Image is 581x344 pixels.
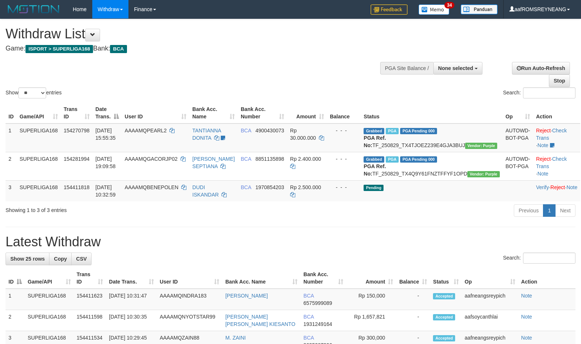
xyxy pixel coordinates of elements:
span: Accepted [433,293,455,299]
th: Op: activate to sort column ascending [503,102,533,124]
a: [PERSON_NAME] [225,293,268,299]
span: PGA Pending [400,156,437,163]
span: CSV [76,256,87,262]
img: MOTION_logo.png [6,4,62,15]
a: M. ZAINI [225,335,245,341]
th: Amount: activate to sort column ascending [287,102,327,124]
a: Note [567,184,578,190]
span: BCA [241,128,251,133]
a: Note [521,314,532,320]
h1: Withdraw List [6,27,380,41]
td: SUPERLIGA168 [17,180,61,201]
b: PGA Ref. No: [364,135,386,148]
h1: Latest Withdraw [6,234,575,249]
a: Verify [536,184,549,190]
label: Show entries [6,87,62,98]
th: User ID: activate to sort column ascending [157,268,223,289]
span: AAAAMQPEARL2 [125,128,167,133]
th: Trans ID: activate to sort column ascending [61,102,93,124]
span: Copy 4900430073 to clipboard [255,128,284,133]
a: Stop [549,74,570,87]
span: 34 [444,2,454,8]
a: Next [555,204,575,217]
span: Copy 1970854203 to clipboard [255,184,284,190]
span: Show 25 rows [10,256,45,262]
a: CSV [71,253,92,265]
span: BCA [110,45,127,53]
span: Rp 2.500.000 [290,184,321,190]
label: Search: [503,253,575,264]
a: Note [521,293,532,299]
td: 1 [6,289,25,310]
th: ID [6,102,17,124]
td: TF_250829_TX4TJOEZ239E4GJA3BUJ [361,124,502,152]
th: Bank Acc. Number: activate to sort column ascending [238,102,287,124]
th: Bank Acc. Name: activate to sort column ascending [189,102,238,124]
td: SUPERLIGA168 [17,124,61,152]
span: PGA Pending [400,128,437,134]
td: AUTOWD-BOT-PGA [503,124,533,152]
img: Feedback.jpg [371,4,408,15]
th: Status [361,102,502,124]
span: BCA [303,293,314,299]
th: Status: activate to sort column ascending [430,268,461,289]
th: Game/API: activate to sort column ascending [17,102,61,124]
label: Search: [503,87,575,98]
td: AAAAMQINDRA183 [157,289,223,310]
span: 154270798 [64,128,90,133]
td: SUPERLIGA168 [25,289,74,310]
span: BCA [241,156,251,162]
a: Note [521,335,532,341]
td: TF_250829_TX4Q9Y61FNZTFFYF1OPD [361,152,502,180]
td: Rp 1,657,821 [346,310,396,331]
span: BCA [303,335,314,341]
td: aafsoycanthlai [462,310,518,331]
div: - - - [330,155,358,163]
span: 154411818 [64,184,90,190]
span: ISPORT > SUPERLIGA168 [25,45,93,53]
h4: Game: Bank: [6,45,380,52]
td: - [396,310,430,331]
span: Rp 30.000.000 [290,128,316,141]
th: Amount: activate to sort column ascending [346,268,396,289]
b: PGA Ref. No: [364,163,386,177]
span: Accepted [433,314,455,320]
span: 154281994 [64,156,90,162]
td: 2 [6,152,17,180]
th: User ID: activate to sort column ascending [122,102,189,124]
a: Run Auto-Refresh [512,62,570,74]
span: Vendor URL: https://trx4.1velocity.biz [467,171,499,177]
a: [PERSON_NAME] SEPTIANA [192,156,235,169]
span: Marked by aafnonsreyleab [386,156,399,163]
div: - - - [330,184,358,191]
button: None selected [433,62,482,74]
td: AAAAMQNYOTSTAR99 [157,310,223,331]
div: PGA Site Balance / [380,62,433,74]
a: Reject [536,156,551,162]
div: Showing 1 to 3 of 3 entries [6,204,237,214]
a: [PERSON_NAME] [PERSON_NAME] KIESANTO [225,314,295,327]
td: [DATE] 10:31:47 [106,289,157,310]
a: Check Trans [536,128,567,141]
a: Copy [49,253,72,265]
th: Trans ID: activate to sort column ascending [74,268,106,289]
td: 2 [6,310,25,331]
th: Bank Acc. Name: activate to sort column ascending [222,268,300,289]
td: Rp 150,000 [346,289,396,310]
span: None selected [438,65,473,71]
th: Bank Acc. Number: activate to sort column ascending [300,268,346,289]
a: Previous [514,204,543,217]
th: Balance [327,102,361,124]
span: BCA [303,314,314,320]
a: Reject [550,184,565,190]
span: Copy 8851135898 to clipboard [255,156,284,162]
td: 154411623 [74,289,106,310]
td: 154411598 [74,310,106,331]
span: [DATE] 15:55:35 [96,128,116,141]
a: TANTIANNA DONITA [192,128,221,141]
img: Button%20Memo.svg [419,4,450,15]
span: Copy 1931249164 to clipboard [303,321,332,327]
th: Action [518,268,575,289]
span: Rp 2.400.000 [290,156,321,162]
span: AAAAMQBENEPOLEN [125,184,179,190]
